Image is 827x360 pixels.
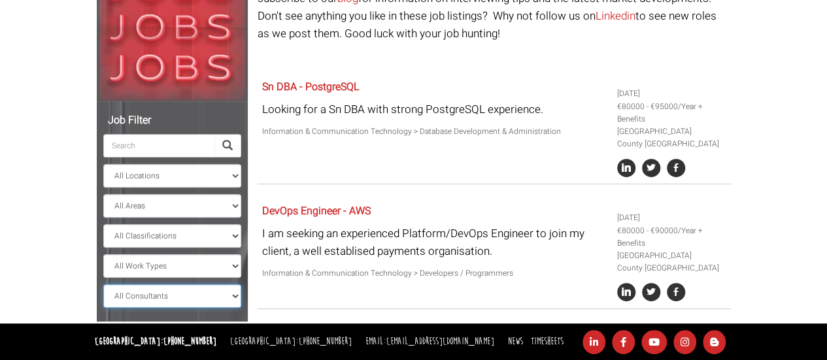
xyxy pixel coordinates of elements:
[362,333,498,352] li: Email:
[617,101,726,125] li: €80000 - €95000/Year + Benefits
[508,335,523,348] a: News
[103,115,241,127] h5: Job Filter
[386,335,494,348] a: [EMAIL_ADDRESS][DOMAIN_NAME]
[262,79,359,95] a: Sn DBA - PostgreSQL
[617,88,726,100] li: [DATE]
[262,125,607,138] p: Information & Communication Technology > Database Development & Administration
[103,134,214,157] input: Search
[596,8,635,24] a: Linkedin
[163,335,216,348] a: [PHONE_NUMBER]
[531,335,564,348] a: Timesheets
[617,225,726,250] li: €80000 - €90000/Year + Benefits
[227,333,355,352] li: [GEOGRAPHIC_DATA]:
[299,335,352,348] a: [PHONE_NUMBER]
[262,225,607,260] p: I am seeking an experienced Platform/DevOps Engineer to join my client, a well establised payment...
[617,125,726,150] li: [GEOGRAPHIC_DATA] County [GEOGRAPHIC_DATA]
[262,203,371,219] a: DevOps Engineer - AWS
[262,101,607,118] p: Looking for a Sn DBA with strong PostgreSQL experience.
[617,212,726,224] li: [DATE]
[617,250,726,274] li: [GEOGRAPHIC_DATA] County [GEOGRAPHIC_DATA]
[262,267,607,280] p: Information & Communication Technology > Developers / Programmers
[95,335,216,348] strong: [GEOGRAPHIC_DATA]:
